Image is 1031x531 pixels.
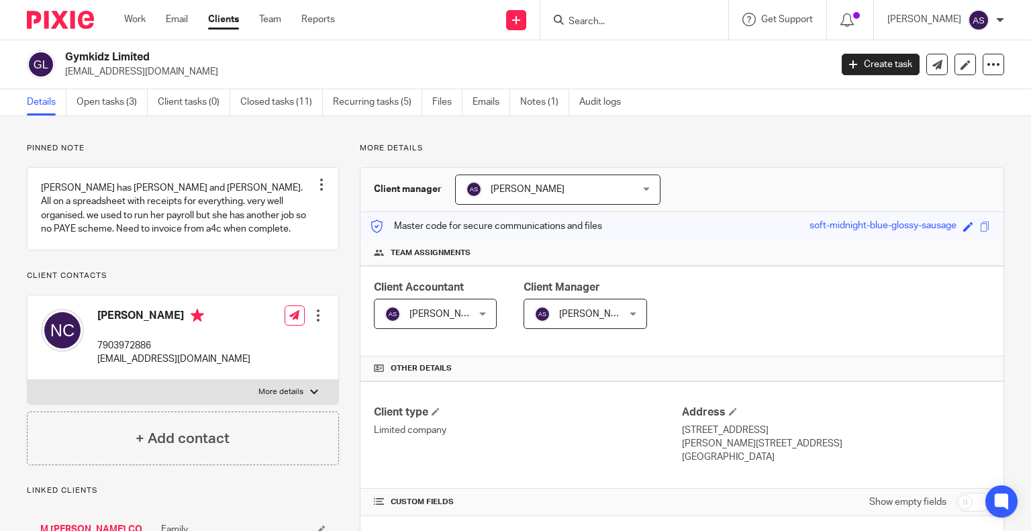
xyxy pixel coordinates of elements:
[385,306,401,322] img: svg%3E
[887,13,961,26] p: [PERSON_NAME]
[761,15,813,24] span: Get Support
[391,363,452,374] span: Other details
[27,50,55,79] img: svg%3E
[158,89,230,115] a: Client tasks (0)
[466,181,482,197] img: svg%3E
[136,428,230,449] h4: + Add contact
[27,11,94,29] img: Pixie
[65,50,671,64] h2: Gymkidz Limited
[124,13,146,26] a: Work
[259,13,281,26] a: Team
[682,405,990,420] h4: Address
[191,309,204,322] i: Primary
[374,497,682,508] h4: CUSTOM FIELDS
[409,309,483,319] span: [PERSON_NAME]
[391,248,471,258] span: Team assignments
[360,143,1004,154] p: More details
[559,309,633,319] span: [PERSON_NAME]
[682,450,990,464] p: [GEOGRAPHIC_DATA]
[524,282,600,293] span: Client Manager
[374,183,442,196] h3: Client manager
[432,89,462,115] a: Files
[968,9,989,31] img: svg%3E
[27,485,339,496] p: Linked clients
[258,387,303,397] p: More details
[41,309,84,352] img: svg%3E
[842,54,920,75] a: Create task
[682,437,990,450] p: [PERSON_NAME][STREET_ADDRESS]
[371,220,602,233] p: Master code for secure communications and files
[682,424,990,437] p: [STREET_ADDRESS]
[77,89,148,115] a: Open tasks (3)
[374,424,682,437] p: Limited company
[301,13,335,26] a: Reports
[27,143,339,154] p: Pinned note
[166,13,188,26] a: Email
[809,219,956,234] div: soft-midnight-blue-glossy-sausage
[869,495,946,509] label: Show empty fields
[240,89,323,115] a: Closed tasks (11)
[579,89,631,115] a: Audit logs
[374,282,464,293] span: Client Accountant
[567,16,688,28] input: Search
[97,339,250,352] p: 7903972886
[27,271,339,281] p: Client contacts
[208,13,239,26] a: Clients
[65,65,822,79] p: [EMAIL_ADDRESS][DOMAIN_NAME]
[374,405,682,420] h4: Client type
[333,89,422,115] a: Recurring tasks (5)
[520,89,569,115] a: Notes (1)
[97,309,250,326] h4: [PERSON_NAME]
[491,185,564,194] span: [PERSON_NAME]
[534,306,550,322] img: svg%3E
[27,89,66,115] a: Details
[97,352,250,366] p: [EMAIL_ADDRESS][DOMAIN_NAME]
[473,89,510,115] a: Emails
